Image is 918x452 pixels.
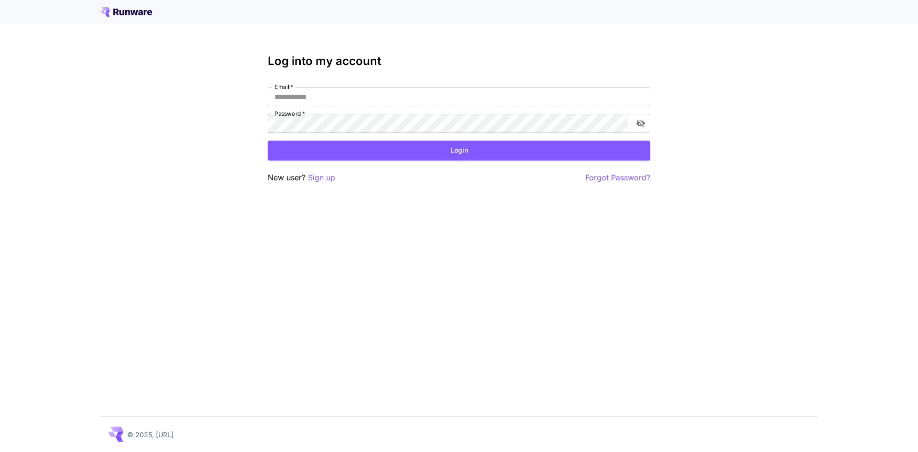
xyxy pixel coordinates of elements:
[308,172,335,184] button: Sign up
[268,172,335,184] p: New user?
[127,430,174,440] p: © 2025, [URL]
[274,110,305,118] label: Password
[274,83,293,91] label: Email
[268,55,650,68] h3: Log into my account
[632,115,649,132] button: toggle password visibility
[585,172,650,184] button: Forgot Password?
[268,141,650,160] button: Login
